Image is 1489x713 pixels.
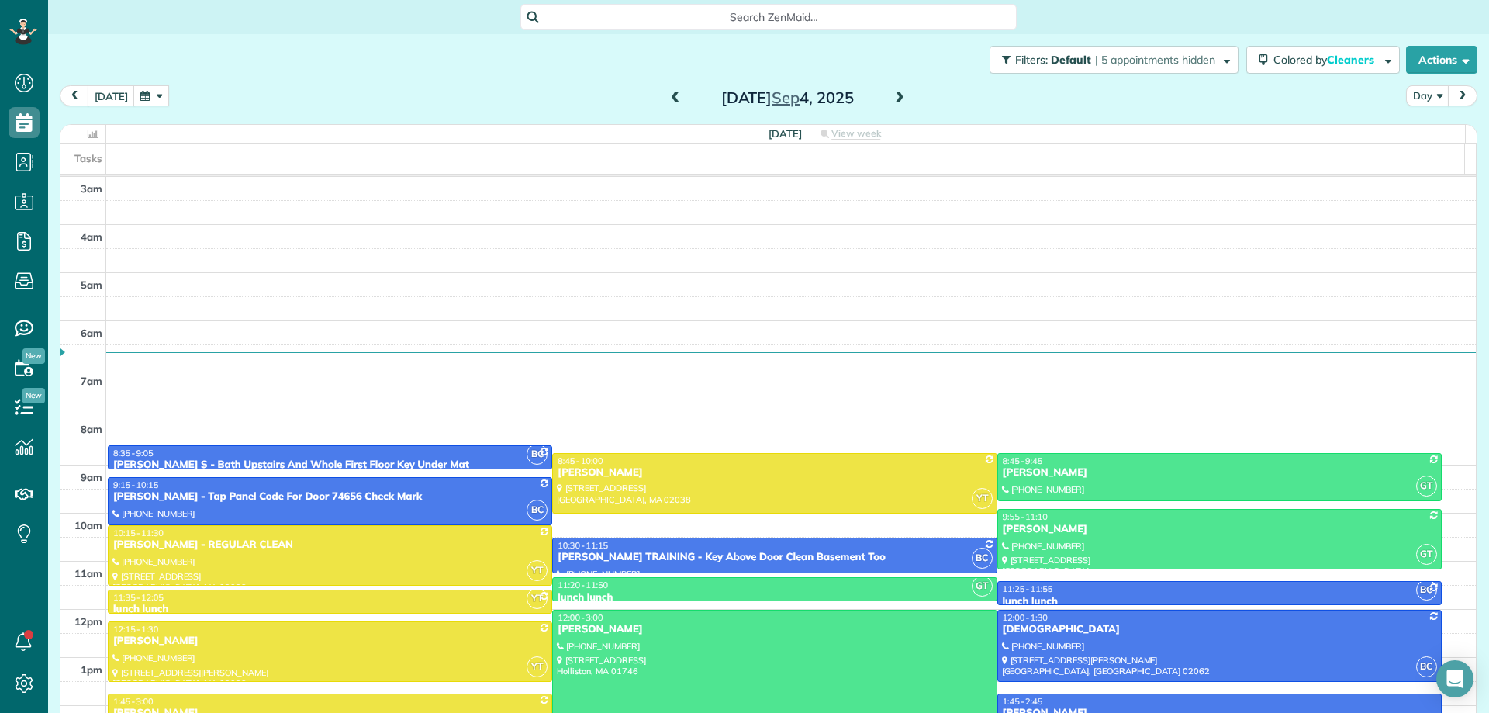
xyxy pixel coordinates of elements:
[81,375,102,387] span: 7am
[113,696,154,707] span: 1:45 - 3:00
[1416,656,1437,677] span: BC
[81,279,102,291] span: 5am
[690,89,884,106] h2: [DATE] 4, 2025
[1416,476,1437,497] span: GT
[113,592,164,603] span: 11:35 - 12:05
[81,423,102,435] span: 8am
[558,540,608,551] span: 10:30 - 11:15
[113,479,158,490] span: 9:15 - 10:15
[1246,46,1400,74] button: Colored byCleaners
[1416,580,1437,601] span: BC
[1003,583,1053,594] span: 11:25 - 11:55
[112,538,548,552] div: [PERSON_NAME] - REGULAR CLEAN
[1015,53,1048,67] span: Filters:
[88,85,135,106] button: [DATE]
[113,528,164,538] span: 10:15 - 11:30
[972,488,993,509] span: YT
[527,444,548,465] span: BC
[1002,595,1437,608] div: lunch lunch
[769,127,802,140] span: [DATE]
[60,85,89,106] button: prev
[1051,53,1092,67] span: Default
[772,88,800,107] span: Sep
[74,615,102,628] span: 12pm
[1002,466,1437,479] div: [PERSON_NAME]
[81,327,102,339] span: 6am
[1002,523,1437,536] div: [PERSON_NAME]
[1002,623,1437,636] div: [DEMOGRAPHIC_DATA]
[557,591,992,604] div: lunch lunch
[558,612,603,623] span: 12:00 - 3:00
[557,623,992,636] div: [PERSON_NAME]
[557,551,992,564] div: [PERSON_NAME] TRAINING - Key Above Door Clean Basement Too
[557,466,992,479] div: [PERSON_NAME]
[112,459,548,472] div: [PERSON_NAME] S - Bath Upstairs And Whole First Floor Key Under Mat
[112,490,548,504] div: [PERSON_NAME] - Tap Panel Code For Door 74656 Check Mark
[1273,53,1380,67] span: Colored by
[112,635,548,648] div: [PERSON_NAME]
[74,567,102,580] span: 11am
[113,448,154,459] span: 8:35 - 9:05
[1003,612,1048,623] span: 12:00 - 1:30
[81,663,102,676] span: 1pm
[558,580,608,590] span: 11:20 - 11:50
[972,548,993,569] span: BC
[527,588,548,609] span: YT
[1003,455,1043,466] span: 8:45 - 9:45
[1448,85,1477,106] button: next
[527,560,548,581] span: YT
[74,519,102,531] span: 10am
[1416,544,1437,565] span: GT
[982,46,1239,74] a: Filters: Default | 5 appointments hidden
[1406,46,1477,74] button: Actions
[972,576,993,597] span: GT
[527,500,548,521] span: BC
[81,471,102,483] span: 9am
[1095,53,1215,67] span: | 5 appointments hidden
[831,127,881,140] span: View week
[1327,53,1377,67] span: Cleaners
[81,182,102,195] span: 3am
[527,656,548,677] span: YT
[1406,85,1449,106] button: Day
[1003,511,1048,522] span: 9:55 - 11:10
[1003,696,1043,707] span: 1:45 - 2:45
[81,230,102,243] span: 4am
[74,152,102,164] span: Tasks
[558,455,603,466] span: 8:45 - 10:00
[112,603,548,616] div: lunch lunch
[22,348,45,364] span: New
[113,624,158,635] span: 12:15 - 1:30
[22,388,45,403] span: New
[1436,660,1473,697] div: Open Intercom Messenger
[990,46,1239,74] button: Filters: Default | 5 appointments hidden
